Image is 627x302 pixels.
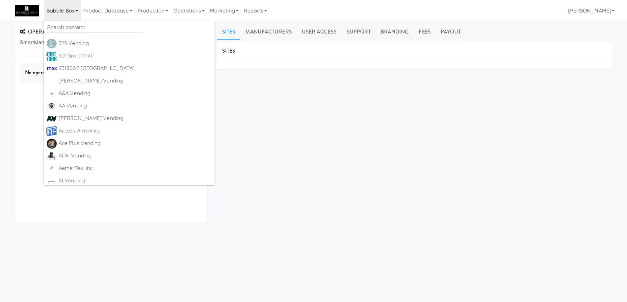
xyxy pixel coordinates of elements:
img: ck9lluqwz49r4slbytpm.png [46,176,57,186]
img: wikircranfrz09drhcio.png [46,163,57,174]
div: ADN Vending [59,151,212,161]
img: ACwAAAAAAQABAAACADs= [46,76,57,86]
div: Ace Plus Vending [59,138,212,148]
a: Manufacturers [240,24,297,40]
a: Fees [414,24,435,40]
div: A&A Vending [59,88,212,98]
div: [PERSON_NAME] Vending [59,113,212,123]
a: Branding [376,24,414,40]
div: No operators found [20,62,202,83]
div: AetherTek, Inc. [59,163,212,173]
a: Payout [436,24,466,40]
div: AI Vending [59,176,212,186]
img: q2obotf9n3qqirn9vbvw.jpg [46,88,57,99]
a: Sites [217,24,241,40]
a: Support [342,24,376,40]
div: 9518002 [GEOGRAPHIC_DATA] [59,63,212,73]
img: btfbkppilgpqn7n9svkz.png [46,151,57,161]
input: Search Operator [20,37,202,49]
img: ir0uzeqxfph1lfkm2qud.jpg [46,51,57,61]
div: [PERSON_NAME] Vending [59,76,212,86]
a: User Access [297,24,342,40]
img: pbzj0xqistzv78rw17gh.jpg [46,63,57,74]
img: Micromart [15,5,39,16]
div: AA Vending [59,101,212,111]
span: OPERATORS [20,28,59,35]
div: 901 Smrt Mrkt [59,51,212,61]
input: Search operator [44,23,143,33]
span: SITES [222,47,236,55]
img: kbrytollda43ilh6wexs.png [46,38,57,49]
div: 325 Vending [59,38,212,48]
img: fg1tdwzclvcgadomhdtp.png [46,138,57,149]
div: Access Amenities [59,126,212,136]
img: ucvciuztr6ofmmudrk1o.png [46,113,57,124]
img: dcdxvmg3yksh6usvjplj.png [46,101,57,111]
img: kgvx9ubdnwdmesdqrgmd.png [46,126,57,136]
